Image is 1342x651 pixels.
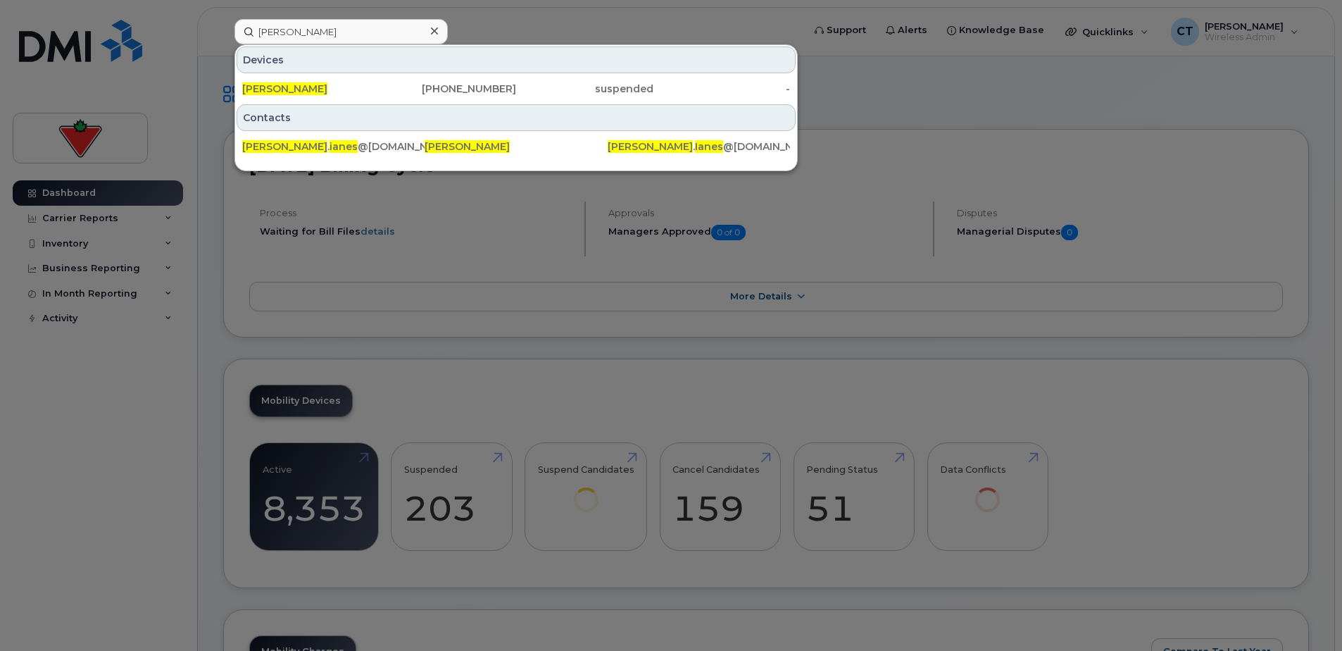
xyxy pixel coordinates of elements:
[242,139,425,154] div: . @[DOMAIN_NAME]
[242,140,327,153] span: [PERSON_NAME]
[330,140,358,153] span: ianes
[608,139,790,154] div: . @[DOMAIN_NAME]
[380,82,517,96] div: [PHONE_NUMBER]
[425,140,510,153] span: [PERSON_NAME]
[237,46,796,73] div: Devices
[237,76,796,101] a: [PERSON_NAME][PHONE_NUMBER]suspended-
[242,82,327,95] span: [PERSON_NAME]
[608,140,693,153] span: [PERSON_NAME]
[516,82,653,96] div: suspended
[237,104,796,131] div: Contacts
[695,140,723,153] span: Ianes
[237,134,796,159] a: [PERSON_NAME].ianes@[DOMAIN_NAME][PERSON_NAME][PERSON_NAME].Ianes@[DOMAIN_NAME]
[653,82,791,96] div: -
